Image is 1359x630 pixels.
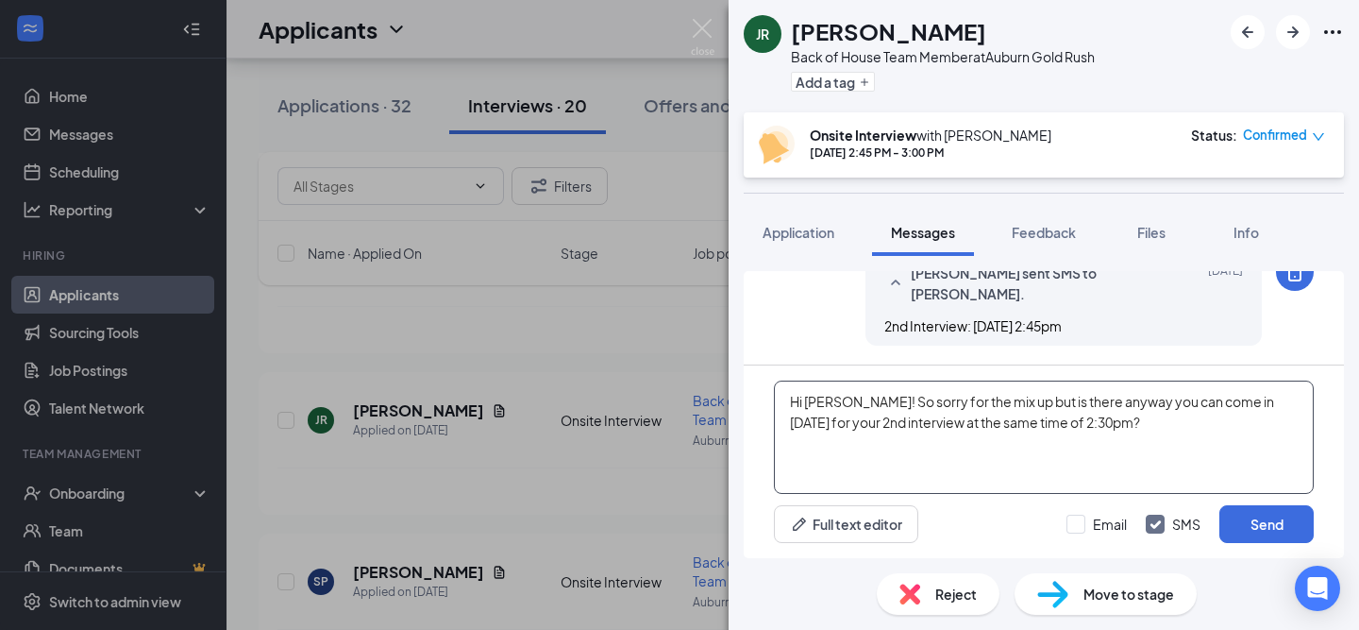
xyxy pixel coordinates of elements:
[1283,261,1306,283] svg: MobileSms
[810,145,1051,161] div: [DATE] 2:45 PM - 3:00 PM
[756,25,769,43] div: JR
[791,47,1095,66] div: Back of House Team Member at Auburn Gold Rush
[1236,21,1259,43] svg: ArrowLeftNew
[1233,224,1259,241] span: Info
[1276,15,1310,49] button: ArrowRight
[1191,126,1237,145] div: Status :
[1312,130,1325,144] span: down
[891,224,955,241] span: Messages
[1282,21,1304,43] svg: ArrowRight
[1208,263,1243,304] span: [DATE]
[884,272,907,295] svg: SmallChevronUp
[884,317,1062,334] span: 2nd Interview: [DATE] 2:45pm
[791,72,875,92] button: PlusAdd a tag
[791,15,986,47] h1: [PERSON_NAME]
[1219,505,1314,543] button: Send
[1083,584,1174,604] span: Move to stage
[774,381,1314,494] textarea: Hi [PERSON_NAME]! So sorry for the mix up but is there anyway you can come in [DATE] for your 2nd...
[1012,224,1076,241] span: Feedback
[1231,15,1265,49] button: ArrowLeftNew
[790,515,809,534] svg: Pen
[774,505,918,543] button: Full text editorPen
[810,127,916,144] b: Onsite Interview
[810,126,1051,145] div: with [PERSON_NAME]
[1321,21,1344,43] svg: Ellipses
[1295,566,1340,611] div: Open Intercom Messenger
[763,224,834,241] span: Application
[911,263,1158,304] span: [PERSON_NAME] sent SMS to [PERSON_NAME].
[1137,224,1166,241] span: Files
[1243,126,1307,145] span: Confirmed
[935,584,977,604] span: Reject
[859,77,870,88] svg: Plus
